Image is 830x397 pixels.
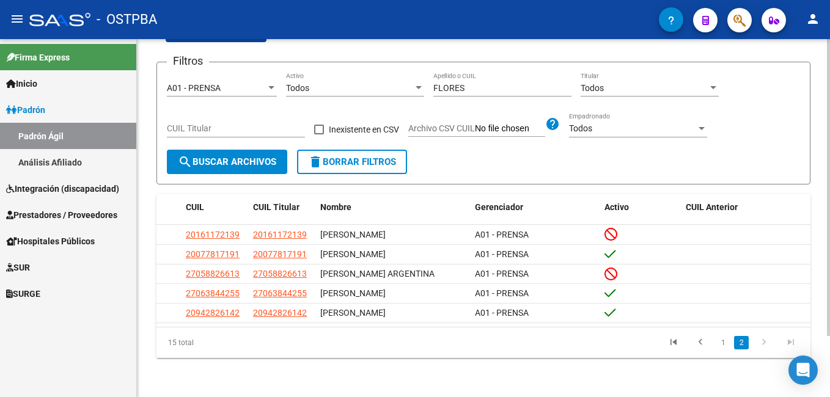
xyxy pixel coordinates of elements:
span: 20161172139 [186,230,240,239]
span: - OSTPBA [97,6,157,33]
span: SUR [6,261,30,274]
div: Open Intercom Messenger [788,355,818,385]
span: CUIL Anterior [686,202,738,212]
div: 15 total [156,327,285,358]
span: [PERSON_NAME] [320,288,386,298]
h3: Filtros [167,53,209,70]
span: 27063844255 [186,288,240,298]
span: Activo [604,202,629,212]
span: [PERSON_NAME] [320,249,386,259]
li: page 1 [714,332,732,353]
a: 2 [734,336,749,349]
span: Todos [569,123,592,133]
button: Buscar Archivos [167,150,287,174]
span: Padrón [6,103,45,117]
span: [PERSON_NAME] ARGENTINA [320,269,435,279]
span: A01 - PRENSA [475,230,529,239]
span: 20077817191 [253,249,307,259]
span: Firma Express [6,51,70,64]
span: 27058826613 [253,269,307,279]
span: Hospitales Públicos [6,235,95,248]
a: go to previous page [689,336,712,349]
a: go to last page [779,336,802,349]
span: 27058826613 [186,269,240,279]
span: [PERSON_NAME] [320,230,386,239]
span: A01 - PRENSA [475,269,529,279]
button: Borrar Filtros [297,150,407,174]
input: Archivo CSV CUIL [475,123,545,134]
datatable-header-cell: CUIL Titular [248,194,315,220]
mat-icon: help [545,117,560,131]
span: Integración (discapacidad) [6,182,119,195]
span: Prestadores / Proveedores [6,208,117,222]
mat-icon: search [178,155,193,169]
mat-icon: person [806,12,820,26]
span: Gerenciador [475,202,523,212]
span: Archivo CSV CUIL [408,123,475,133]
datatable-header-cell: Nombre [315,194,470,220]
datatable-header-cell: Activo [600,194,681,220]
span: Buscar Archivos [178,156,276,167]
span: Borrar Filtros [308,156,396,167]
datatable-header-cell: CUIL Anterior [681,194,811,220]
span: CUIL Titular [253,202,299,212]
span: [PERSON_NAME] [320,308,386,318]
span: Nombre [320,202,351,212]
span: 20161172139 [253,230,307,239]
span: 20942826142 [186,308,240,318]
span: A01 - PRENSA [475,308,529,318]
span: CUIL [186,202,204,212]
a: go to first page [662,336,685,349]
span: Inexistente en CSV [329,122,399,137]
mat-icon: delete [308,155,323,169]
span: Todos [286,83,309,93]
span: A01 - PRENSA [475,249,529,259]
mat-icon: menu [10,12,24,26]
a: 1 [716,336,730,349]
span: 27063844255 [253,288,307,298]
span: Inicio [6,77,37,90]
span: 20942826142 [253,308,307,318]
li: page 2 [732,332,751,353]
span: Todos [581,83,604,93]
span: A01 - PRENSA [475,288,529,298]
span: SURGE [6,287,40,300]
span: A01 - PRENSA [167,83,221,93]
datatable-header-cell: Gerenciador [470,194,600,220]
datatable-header-cell: CUIL [181,194,248,220]
span: 20077817191 [186,249,240,259]
a: go to next page [752,336,776,349]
